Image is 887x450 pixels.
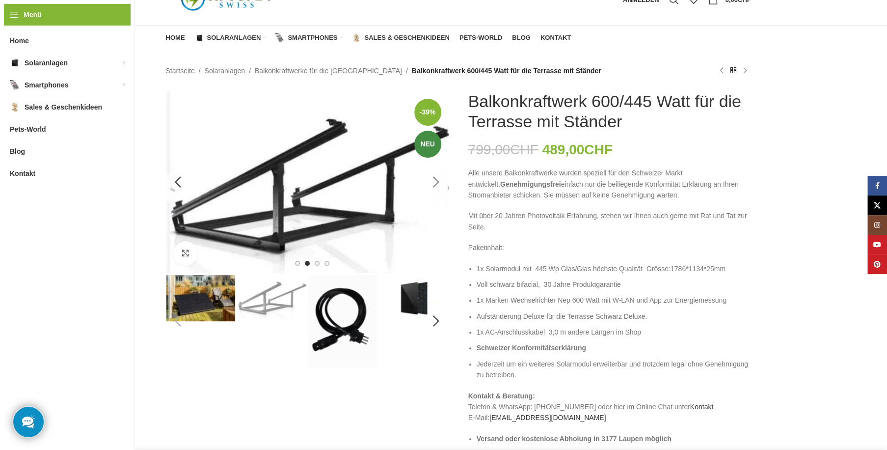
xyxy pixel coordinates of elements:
[10,142,25,160] span: Blog
[166,34,185,42] span: Home
[477,295,751,306] li: 1x Marken Wechselrichter Nep 600 Watt mit W-LAN und App zur Energiemessung
[424,309,449,334] div: Next slide
[205,65,245,76] a: Solaranlagen
[275,33,284,42] img: Smartphones
[10,58,20,68] img: Solaranlagen
[324,261,329,266] li: Go to slide 4
[468,391,751,423] p: Telefon & WhatsApp: [PHONE_NUMBER] oder hier im Online Chat unter E-Mail:
[477,279,751,290] li: Voll schwarz bifacial, 30 Jahre Produktgarantie
[275,28,342,48] a: Smartphones
[468,392,535,400] strong: Kontakt & Beratung:
[468,210,751,232] p: Mit über 20 Jahren Photovoltaik Erfahrung, stehen wir Ihnen auch gerne mit Rat und Tat zur Seite.
[477,359,751,381] li: Jederzeit um ein weiteres Solarmodul erweiterbar und trotzdem legal ohne Genehmigung zu betreiben.
[412,65,601,76] span: Balkonkraftwerk 600/445 Watt für die Terrasse mit Ständer
[166,91,449,273] img: Deluxe Aufständerung
[315,261,320,266] li: Go to slide 3
[477,344,586,352] span: Schweizer Konformitätserklärung
[378,275,450,321] div: 4 / 8
[477,435,672,443] strong: Versand oder kostenlose Abholung in 3177 Laupen möglich
[510,142,538,157] span: CHF
[867,176,887,196] a: Facebook Social Link
[540,28,571,48] a: Kontakt
[739,65,751,77] a: Nächstes Produkt
[10,80,20,90] img: Smartphones
[166,309,190,334] div: Previous slide
[584,142,613,157] span: CHF
[540,34,571,42] span: Kontakt
[414,99,441,126] span: -39%
[500,180,561,188] strong: Genehmigungsfrei
[459,28,502,48] a: Pets-World
[166,65,195,76] a: Startseite
[195,28,266,48] a: Solaranlagen
[468,168,751,200] p: Alle unsere Balkonkraftwerke wurden speziell für den Schweizer Markt entwickelt. einfach nur die ...
[477,327,751,337] li: 1x AC-Anschlusskabel 3,0 m andere Längen im Shop
[10,165,35,182] span: Kontakt
[512,28,531,48] a: Blog
[166,28,185,48] a: Home
[424,170,449,195] div: Next slide
[867,235,887,254] a: YouTube Social Link
[867,254,887,274] a: Pinterest Social Link
[352,33,361,42] img: Sales & Geschenkideen
[237,275,306,319] img: Deluxe Aufständerung Solarmodul
[25,98,102,116] span: Sales & Geschenkideen
[364,34,449,42] span: Sales & Geschenkideen
[195,33,204,42] img: Solaranlagen
[295,261,300,266] li: Go to slide 1
[207,34,261,42] span: Solaranlagen
[542,142,612,157] bdi: 489,00
[24,9,42,20] span: Menü
[489,414,606,422] a: [EMAIL_ADDRESS][DOMAIN_NAME]
[477,311,751,322] li: Aufständerung Deluxe für die Terrasse Schwarz Deluxe.
[690,403,713,411] a: Kontakt
[477,263,751,274] li: 1x Solarmodul mit 445 Wp Glas/Glas höchste Qualität Grösse:1786*1134*25mm
[165,91,450,273] div: 2 / 8
[10,32,29,50] span: Home
[166,65,601,76] nav: Breadcrumb
[867,196,887,215] a: X Social Link
[459,34,502,42] span: Pets-World
[352,28,449,48] a: Sales & Geschenkideen
[307,275,378,367] div: 3 / 8
[305,261,310,266] li: Go to slide 2
[10,102,20,112] img: Sales & Geschenkideen
[166,275,235,321] img: Steckerkraftwerk für die Terrasse
[25,54,68,72] span: Solaranlagen
[166,170,190,195] div: Previous slide
[165,275,236,321] div: 1 / 8
[161,28,576,48] div: Hauptnavigation
[10,120,46,138] span: Pets-World
[379,275,449,321] img: Solarmodul bificial
[414,131,441,158] span: Neu
[716,65,727,77] a: Vorheriges Produkt
[468,91,751,132] h1: Balkonkraftwerk 600/445 Watt für die Terrasse mit Ständer
[288,34,337,42] span: Smartphones
[308,275,377,367] img: Anschlusskabel Wechselrichter
[255,65,402,76] a: Balkonkraftwerke für die [GEOGRAPHIC_DATA]
[236,275,307,319] div: 2 / 8
[468,242,751,253] p: Paketinhalt:
[867,215,887,235] a: Instagram Social Link
[512,34,531,42] span: Blog
[25,76,68,94] span: Smartphones
[468,142,538,157] bdi: 799,00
